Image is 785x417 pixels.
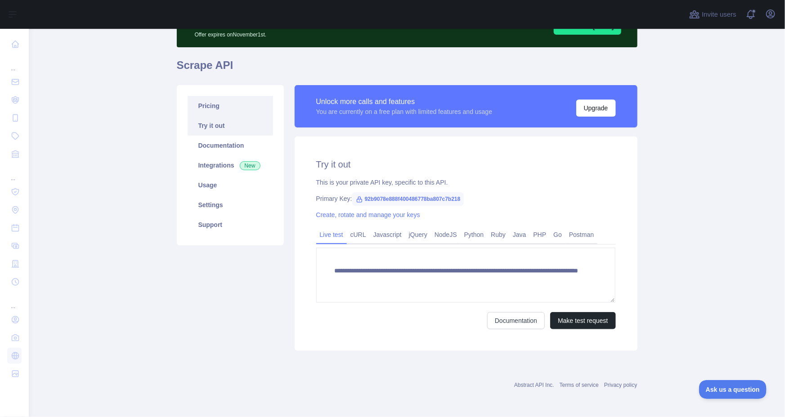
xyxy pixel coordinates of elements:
[188,215,273,235] a: Support
[188,136,273,155] a: Documentation
[461,227,488,242] a: Python
[316,178,616,187] div: This is your private API key, specific to this API.
[188,175,273,195] a: Usage
[177,58,637,80] h1: Scrape API
[316,194,616,203] div: Primary Key:
[687,7,738,22] button: Invite users
[316,107,493,116] div: You are currently on a free plan with limited features and usage
[7,164,22,182] div: ...
[7,54,22,72] div: ...
[240,161,260,170] span: New
[565,227,597,242] a: Postman
[188,155,273,175] a: Integrations New
[195,27,442,38] p: Offer expires on November 1st.
[347,227,370,242] a: cURL
[188,96,273,116] a: Pricing
[316,211,420,218] a: Create, rotate and manage your keys
[370,227,405,242] a: Javascript
[699,380,767,399] iframe: Toggle Customer Support
[352,192,464,206] span: 92b9078e888f400486778ba807c7b218
[550,227,565,242] a: Go
[405,227,431,242] a: jQuery
[514,382,554,388] a: Abstract API Inc.
[431,227,461,242] a: NodeJS
[576,100,616,117] button: Upgrade
[702,9,736,20] span: Invite users
[550,312,615,329] button: Make test request
[604,382,637,388] a: Privacy policy
[316,158,616,171] h2: Try it out
[188,195,273,215] a: Settings
[509,227,530,242] a: Java
[530,227,550,242] a: PHP
[487,312,545,329] a: Documentation
[560,382,599,388] a: Terms of service
[316,96,493,107] div: Unlock more calls and features
[7,292,22,310] div: ...
[487,227,509,242] a: Ruby
[188,116,273,136] a: Try it out
[316,227,347,242] a: Live test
